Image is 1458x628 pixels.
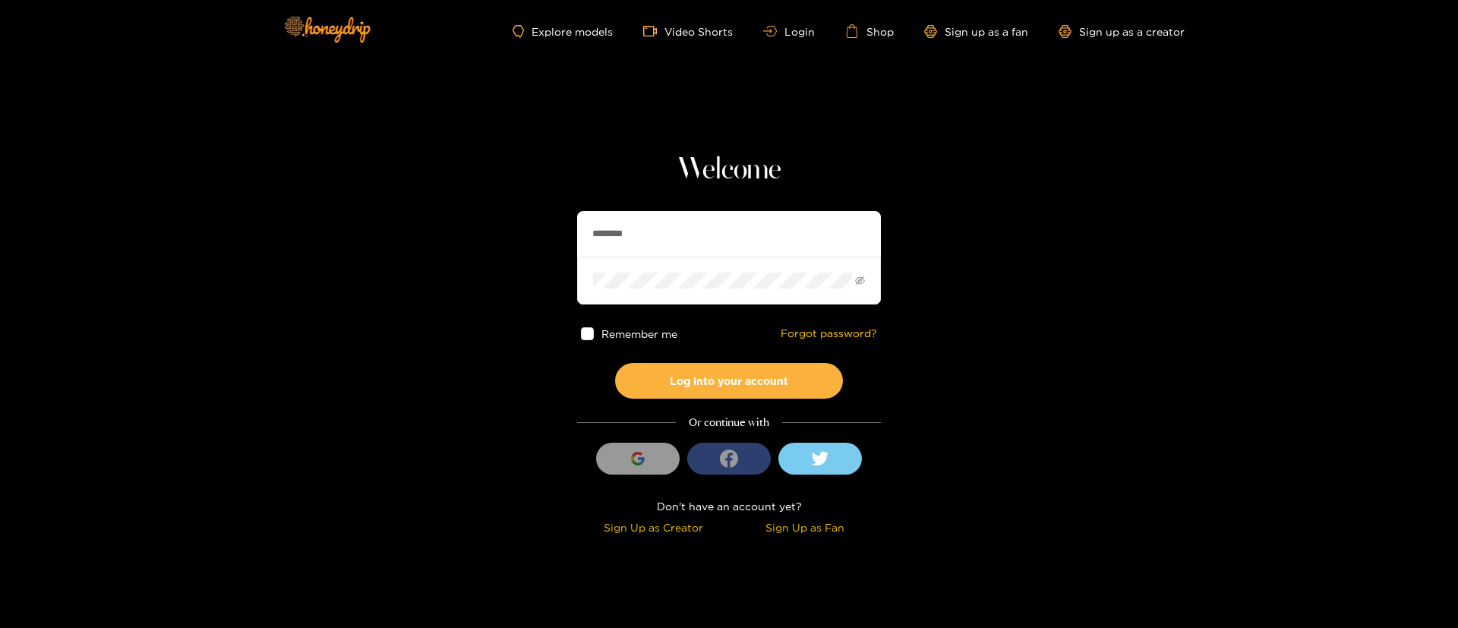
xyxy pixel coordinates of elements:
[601,328,677,339] span: Remember me
[855,276,865,286] span: eye-invisible
[845,24,894,38] a: Shop
[577,152,881,188] h1: Welcome
[1059,25,1185,38] a: Sign up as a creator
[643,24,733,38] a: Video Shorts
[924,25,1028,38] a: Sign up as a fan
[763,26,815,37] a: Login
[781,327,877,340] a: Forgot password?
[581,519,725,536] div: Sign Up as Creator
[577,497,881,515] div: Don't have an account yet?
[643,24,664,38] span: video-camera
[733,519,877,536] div: Sign Up as Fan
[615,363,843,399] button: Log into your account
[577,414,881,431] div: Or continue with
[513,25,613,38] a: Explore models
